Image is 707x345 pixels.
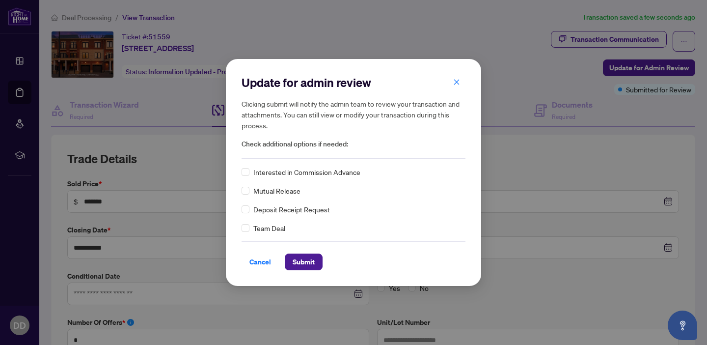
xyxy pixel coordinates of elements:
span: close [453,79,460,86]
h5: Clicking submit will notify the admin team to review your transaction and attachments. You can st... [242,98,465,131]
span: Submit [293,254,315,270]
span: Deposit Receipt Request [253,204,330,215]
button: Open asap [668,311,697,340]
span: Interested in Commission Advance [253,167,360,177]
span: Cancel [249,254,271,270]
span: Mutual Release [253,185,300,196]
span: Check additional options if needed: [242,139,465,150]
button: Cancel [242,254,279,270]
span: Team Deal [253,223,285,233]
button: Submit [285,254,323,270]
h2: Update for admin review [242,75,465,90]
